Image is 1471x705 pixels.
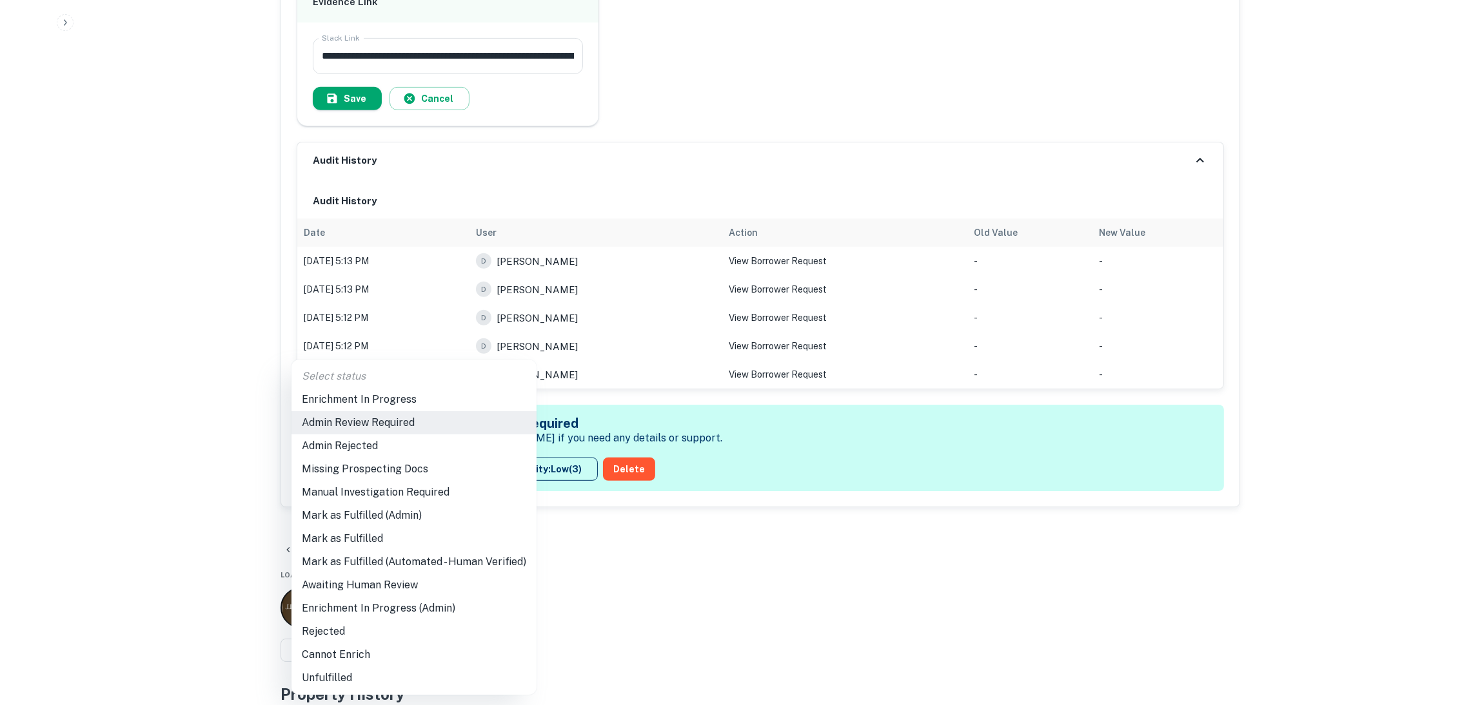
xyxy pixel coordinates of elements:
[291,574,537,597] li: Awaiting Human Review
[291,550,537,574] li: Mark as Fulfilled (Automated - Human Verified)
[291,666,537,690] li: Unfulfilled
[291,388,537,411] li: Enrichment In Progress
[291,527,537,550] li: Mark as Fulfilled
[1407,602,1471,664] iframe: Chat Widget
[291,434,537,458] li: Admin Rejected
[291,504,537,527] li: Mark as Fulfilled (Admin)
[291,620,537,643] li: Rejected
[291,643,537,666] li: Cannot Enrich
[291,411,537,434] li: Admin Review Required
[291,597,537,620] li: Enrichment In Progress (Admin)
[291,481,537,504] li: Manual Investigation Required
[291,458,537,481] li: Missing Prospecting Docs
